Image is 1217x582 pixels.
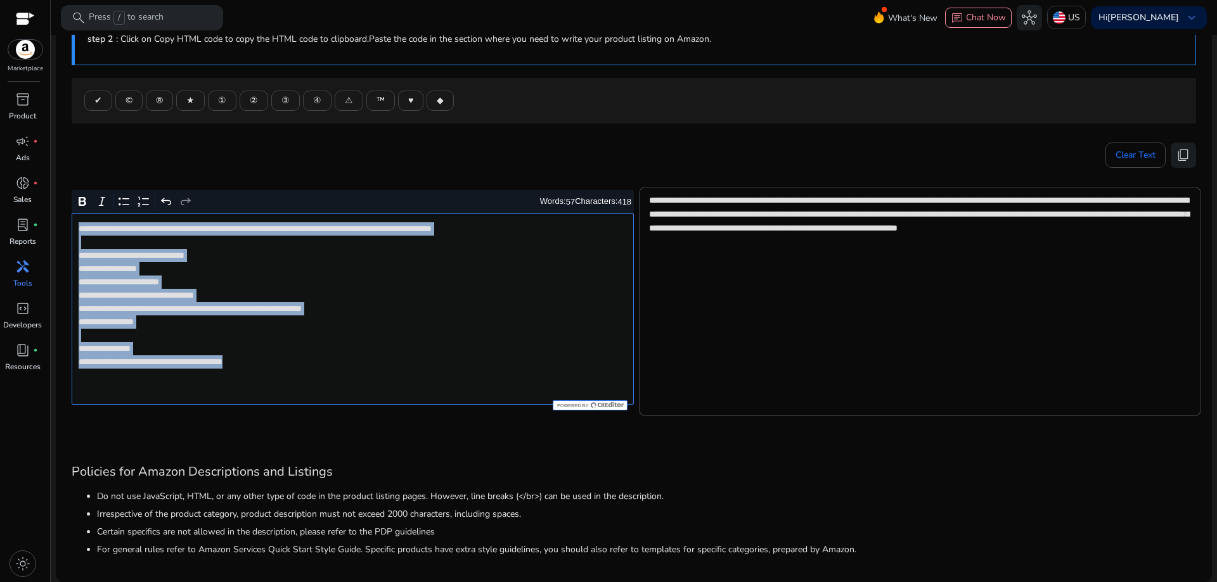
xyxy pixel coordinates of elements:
p: US [1068,6,1080,28]
span: keyboard_arrow_down [1184,10,1199,25]
span: hub [1022,10,1037,25]
span: campaign [15,134,30,149]
span: / [113,11,125,25]
span: inventory_2 [15,92,30,107]
label: 418 [617,197,631,206]
span: ④ [313,94,321,107]
span: handyman [15,259,30,274]
b: [PERSON_NAME] [1107,11,1179,23]
p: Reports [10,236,36,247]
p: Sales [13,194,32,205]
li: Do not use JavaScript, HTML, or any other type of code in the product listing pages. However, lin... [97,490,1196,503]
span: light_mode [15,556,30,571]
button: chatChat Now [945,8,1012,28]
span: ✔ [94,94,102,107]
span: book_4 [15,343,30,358]
span: © [126,94,132,107]
span: search [71,10,86,25]
img: amazon.svg [8,40,42,59]
span: content_copy [1176,148,1191,163]
span: ③ [281,94,290,107]
span: ★ [186,94,195,107]
span: ① [218,94,226,107]
p: Developers [3,319,42,331]
button: ✔ [84,91,112,111]
p: Tools [13,277,32,289]
button: Clear Text [1105,142,1166,168]
span: fiber_manual_record [33,222,38,227]
span: lab_profile [15,217,30,232]
li: For general rules refer to Amazon Services Quick Start Style Guide. Specific products have extra ... [97,543,1196,556]
div: Editor toolbar [72,190,634,214]
span: ② [250,94,258,107]
span: fiber_manual_record [33,348,38,353]
li: Certain specifics are not allowed in the description, please refer to the PDP guidelines [97,525,1196,538]
p: Product [9,110,36,122]
span: fiber_manual_record [33,139,38,144]
img: us.svg [1053,11,1066,24]
button: ⚠ [335,91,363,111]
button: content_copy [1171,142,1196,168]
span: Clear Text [1116,142,1156,168]
button: ® [146,91,173,111]
p: Resources [5,361,41,372]
span: code_blocks [15,301,30,316]
button: ③ [271,91,300,111]
button: ™ [366,91,395,111]
span: ♥ [408,94,413,107]
button: hub [1017,5,1042,30]
span: ™ [377,94,385,107]
button: ① [208,91,236,111]
p: Press to search [89,11,164,25]
button: ④ [303,91,332,111]
label: 57 [566,197,575,206]
button: ♥ [398,91,423,111]
span: fiber_manual_record [33,180,38,186]
p: Hi [1098,13,1179,22]
span: ® [156,94,163,107]
p: Ads [16,152,30,163]
button: ② [240,91,268,111]
span: ⚠ [345,94,353,107]
h3: Policies for Amazon Descriptions and Listings [72,464,1196,479]
b: step 2 [87,33,113,45]
div: Rich Text Editor. Editing area: main. Press Alt+0 for help. [72,213,634,405]
span: chat [951,12,963,25]
button: © [115,91,143,111]
li: Irrespective of the product category, product description must not exceed 2000 characters, includ... [97,507,1196,521]
p: : Click on Copy HTML code to copy the HTML code to clipboard.Paste the code in the section where ... [87,32,1183,46]
button: ◆ [427,91,454,111]
button: ★ [176,91,205,111]
span: Chat Now [966,11,1006,23]
span: What's New [888,7,937,29]
p: Marketplace [8,64,43,73]
span: ◆ [437,94,444,107]
div: Words: Characters: [540,194,631,210]
span: donut_small [15,175,30,191]
span: Powered by [556,403,588,408]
